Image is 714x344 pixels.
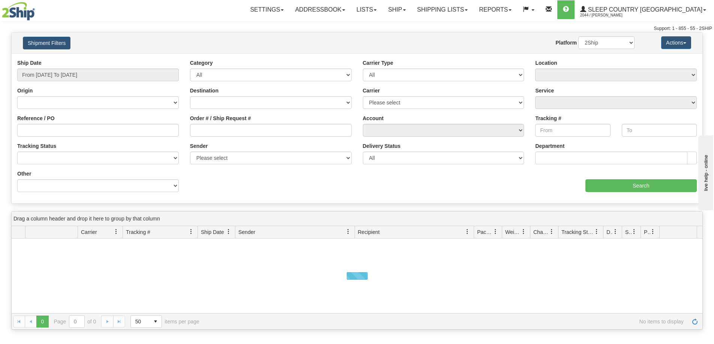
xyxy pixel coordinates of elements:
label: Delivery Status [363,142,401,150]
a: Settings [244,0,289,19]
label: Reference / PO [17,115,55,122]
a: Carrier filter column settings [110,225,123,238]
a: Lists [351,0,382,19]
a: Ship Date filter column settings [222,225,235,238]
label: Origin [17,87,33,94]
a: Ship [382,0,411,19]
a: Refresh [689,316,701,328]
label: Ship Date [17,59,42,67]
div: grid grouping header [12,211,702,226]
div: Support: 1 - 855 - 55 - 2SHIP [2,25,712,32]
span: Page 0 [36,316,48,328]
label: Tracking # [535,115,561,122]
span: Sender [238,228,255,236]
a: Sender filter column settings [342,225,355,238]
span: Weight [505,228,521,236]
img: logo2044.jpg [2,2,35,21]
div: live help - online [6,6,69,12]
span: Shipment Issues [625,228,632,236]
iframe: chat widget [697,134,713,210]
label: Department [535,142,564,150]
label: Service [535,87,554,94]
span: 50 [135,318,145,325]
a: Shipment Issues filter column settings [628,225,641,238]
label: Carrier Type [363,59,393,67]
a: Shipping lists [412,0,473,19]
span: Pickup Status [644,228,650,236]
span: items per page [130,315,199,328]
button: Actions [661,36,691,49]
label: Platform [555,39,577,46]
input: From [535,124,610,137]
span: Tracking Status [561,228,594,236]
label: Category [190,59,213,67]
a: Pickup Status filter column settings [647,225,659,238]
label: Location [535,59,557,67]
a: Recipient filter column settings [461,225,474,238]
a: Tracking Status filter column settings [590,225,603,238]
a: Delivery Status filter column settings [609,225,622,238]
a: Tracking # filter column settings [185,225,198,238]
span: Tracking # [126,228,150,236]
label: Tracking Status [17,142,56,150]
label: Carrier [363,87,380,94]
a: Weight filter column settings [517,225,530,238]
label: Other [17,170,31,177]
label: Order # / Ship Request # [190,115,251,122]
span: Charge [533,228,549,236]
a: Addressbook [289,0,351,19]
span: Sleep Country [GEOGRAPHIC_DATA] [586,6,702,13]
span: Page sizes drop down [130,315,162,328]
a: Reports [473,0,517,19]
span: Carrier [81,228,97,236]
span: Packages [477,228,493,236]
button: Shipment Filters [23,37,70,49]
a: Charge filter column settings [545,225,558,238]
a: Packages filter column settings [489,225,502,238]
span: No items to display [210,319,684,325]
span: Ship Date [201,228,224,236]
label: Sender [190,142,208,150]
a: Sleep Country [GEOGRAPHIC_DATA] 2044 / [PERSON_NAME] [575,0,712,19]
span: Recipient [358,228,380,236]
label: Destination [190,87,219,94]
span: Delivery Status [606,228,613,236]
span: 2044 / [PERSON_NAME] [580,12,636,19]
label: Account [363,115,384,122]
span: Page of 0 [54,315,96,328]
input: Search [585,179,697,192]
input: To [622,124,697,137]
span: select [150,316,162,328]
